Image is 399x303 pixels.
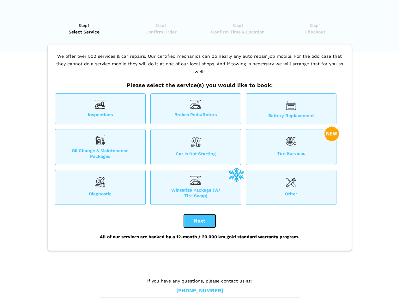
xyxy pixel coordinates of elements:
span: Other [246,191,336,199]
span: Inspections [55,112,145,118]
span: Car is not starting [151,151,241,159]
button: Next [184,214,215,228]
span: Oil Change & Maintenance Packages [55,148,145,159]
p: We offer over 500 services & car repairs. Our certified mechanics can do nearly any auto repair j... [53,52,346,82]
span: Confirm Time & Location [202,29,275,35]
a: Step2 [124,22,197,35]
a: [PHONE_NUMBER] [176,288,223,294]
a: Step1 [48,22,121,35]
span: Select Service [48,29,121,35]
span: Diagnostic [55,191,145,199]
span: Confirm Order [124,29,197,35]
span: Winterize Package (W/ Tire Swap) [151,187,241,199]
span: Battery Replacement [246,113,336,118]
span: Tire Services [246,151,336,159]
div: All of our services are backed by a 12-month / 20,000 km gold standard warranty program. [53,228,346,246]
span: Checkout [279,29,352,35]
p: If you have any questions, please contact us at: [100,277,299,284]
h2: Please select the service(s) you would like to book: [53,82,346,89]
span: Brakes Pads/Rotors [151,112,241,118]
img: winterize-icon_1.png [229,167,244,182]
img: new-badge-2-48.png [324,126,339,141]
a: Step3 [202,22,275,35]
a: Step4 [279,22,352,35]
